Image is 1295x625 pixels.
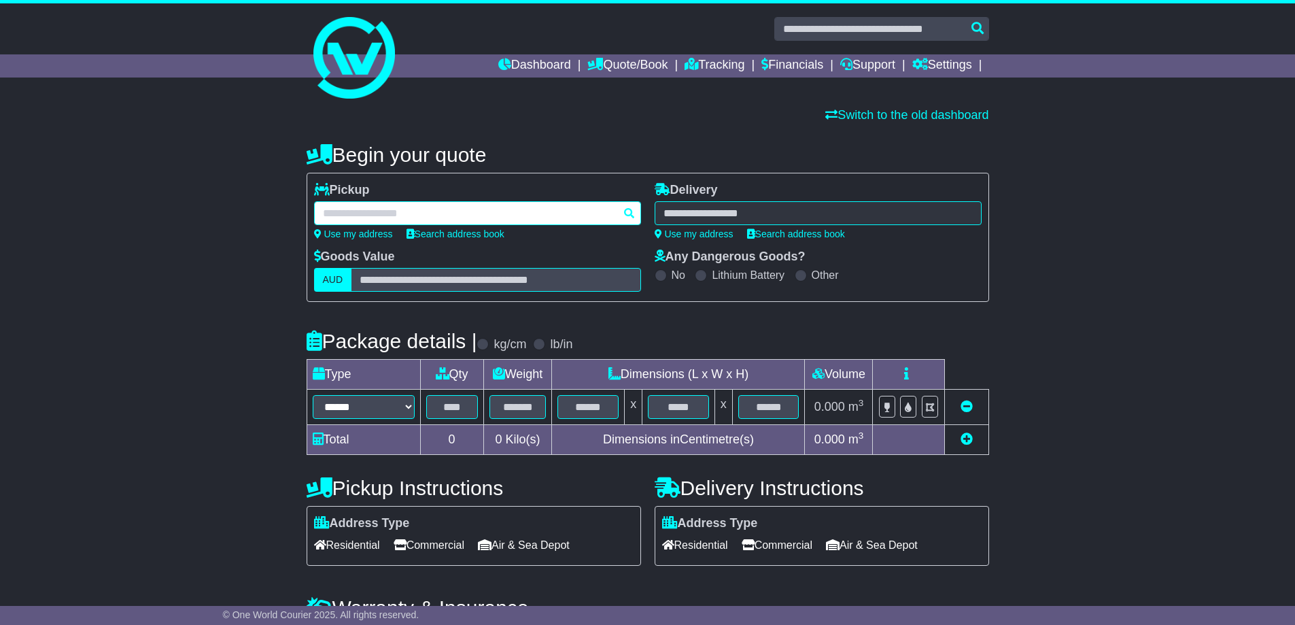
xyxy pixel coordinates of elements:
[812,269,839,282] label: Other
[407,229,504,239] a: Search address book
[314,229,393,239] a: Use my address
[655,229,733,239] a: Use my address
[662,535,728,556] span: Residential
[394,535,464,556] span: Commercial
[420,360,483,390] td: Qty
[307,425,420,455] td: Total
[655,183,718,198] label: Delivery
[848,400,864,413] span: m
[814,400,845,413] span: 0.000
[307,330,477,352] h4: Package details |
[307,143,989,166] h4: Begin your quote
[625,390,642,425] td: x
[307,477,641,499] h4: Pickup Instructions
[961,400,973,413] a: Remove this item
[494,337,526,352] label: kg/cm
[655,477,989,499] h4: Delivery Instructions
[672,269,685,282] label: No
[761,54,823,78] a: Financials
[495,433,502,446] span: 0
[307,596,989,619] h4: Warranty & Insurance
[655,250,806,265] label: Any Dangerous Goods?
[712,269,784,282] label: Lithium Battery
[826,535,918,556] span: Air & Sea Depot
[314,250,395,265] label: Goods Value
[307,360,420,390] td: Type
[314,183,370,198] label: Pickup
[961,433,973,446] a: Add new item
[848,433,864,446] span: m
[742,535,812,556] span: Commercial
[314,535,380,556] span: Residential
[685,54,744,78] a: Tracking
[840,54,895,78] a: Support
[483,425,552,455] td: Kilo(s)
[587,54,668,78] a: Quote/Book
[747,229,845,239] a: Search address book
[498,54,571,78] a: Dashboard
[814,433,845,446] span: 0.000
[420,425,483,455] td: 0
[859,430,864,441] sup: 3
[552,360,805,390] td: Dimensions (L x W x H)
[550,337,572,352] label: lb/in
[223,609,419,620] span: © One World Courier 2025. All rights reserved.
[314,201,641,225] typeahead: Please provide city
[859,398,864,408] sup: 3
[805,360,873,390] td: Volume
[478,535,570,556] span: Air & Sea Depot
[912,54,972,78] a: Settings
[714,390,732,425] td: x
[483,360,552,390] td: Weight
[314,516,410,531] label: Address Type
[314,268,352,292] label: AUD
[662,516,758,531] label: Address Type
[552,425,805,455] td: Dimensions in Centimetre(s)
[825,108,988,122] a: Switch to the old dashboard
